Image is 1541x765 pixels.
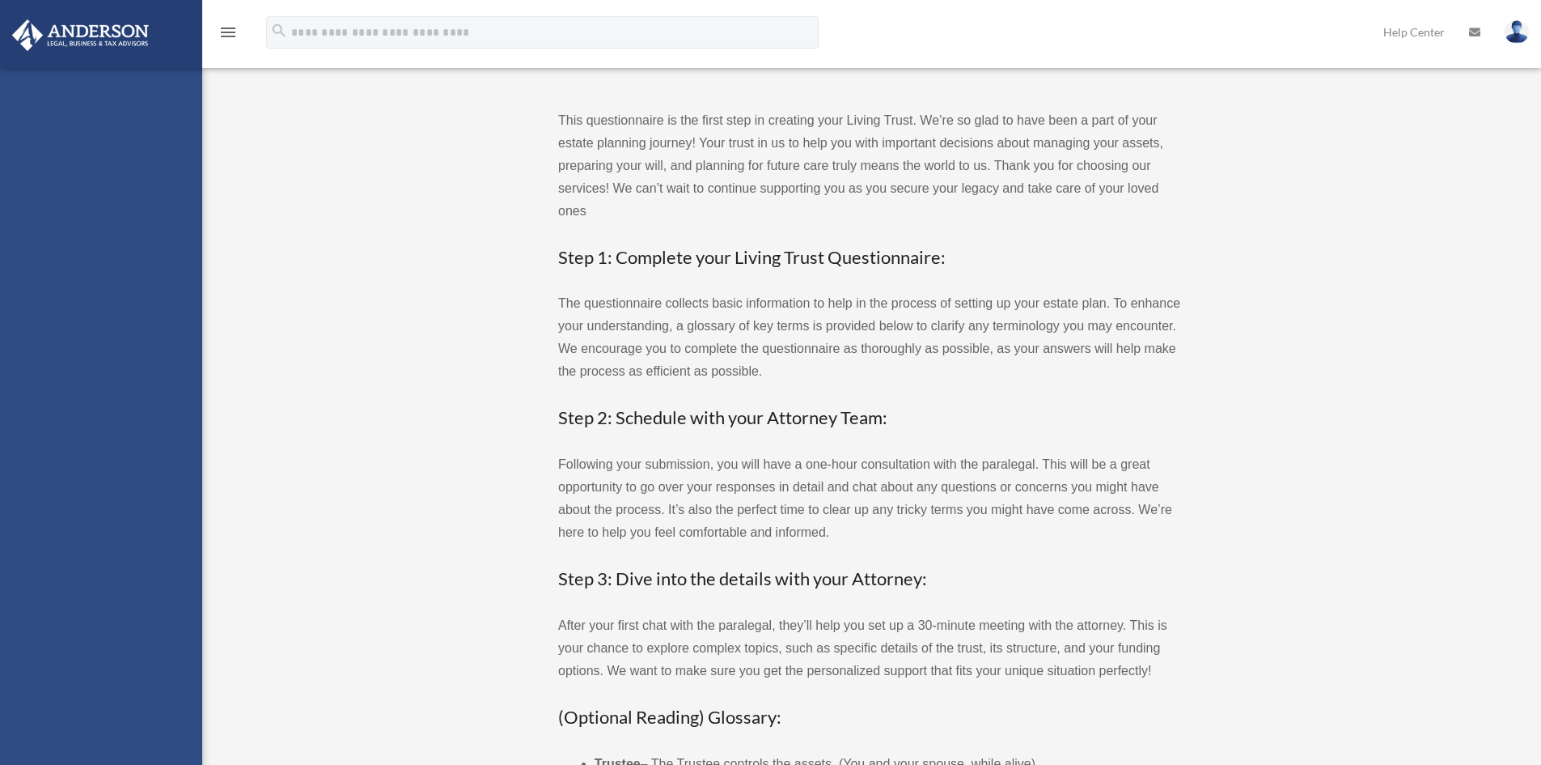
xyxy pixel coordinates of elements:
[558,109,1181,223] p: This questionnaire is the first step in creating your Living Trust. We’re so glad to have been a ...
[558,567,1181,592] h3: Step 3: Dive into the details with your Attorney:
[7,19,154,51] img: Anderson Advisors Platinum Portal
[558,614,1181,682] p: After your first chat with the paralegal, they’ll help you set up a 30-minute meeting with the at...
[218,28,238,42] a: menu
[558,292,1181,383] p: The questionnaire collects basic information to help in the process of setting up your estate pla...
[558,245,1181,270] h3: Step 1: Complete your Living Trust Questionnaire:
[1505,20,1529,44] img: User Pic
[558,453,1181,544] p: Following your submission, you will have a one-hour consultation with the paralegal. This will be...
[558,406,1181,431] h3: Step 2: Schedule with your Attorney Team:
[270,22,288,40] i: search
[218,23,238,42] i: menu
[558,705,1181,730] h3: (Optional Reading) Glossary:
